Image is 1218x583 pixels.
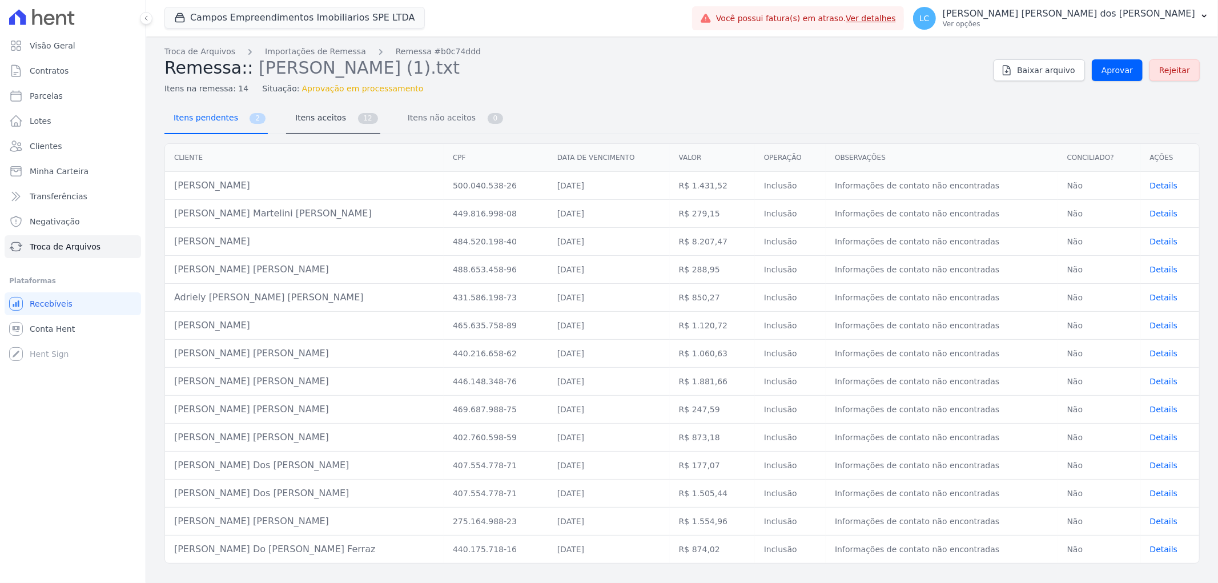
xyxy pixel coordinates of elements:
span: translation missing: pt-BR.manager.charges.file_imports.show.table_row.details [1150,489,1178,498]
td: R$ 873,18 [670,424,755,452]
td: Não [1058,536,1141,564]
td: [DATE] [548,480,670,508]
a: Minha Carteira [5,160,141,183]
td: R$ 1.881,66 [670,368,755,396]
td: 440.175.718-16 [444,536,548,564]
td: Informações de contato não encontradas [826,200,1058,228]
a: Baixar arquivo [994,59,1085,81]
td: 446.148.348-76 [444,368,548,396]
td: [PERSON_NAME] [PERSON_NAME] [165,256,444,284]
td: [DATE] [548,228,670,256]
a: Rejeitar [1149,59,1200,81]
a: Clientes [5,135,141,158]
td: [PERSON_NAME] [PERSON_NAME] [165,396,444,424]
td: [DATE] [548,200,670,228]
td: Inclusão [755,200,826,228]
a: Details [1150,237,1178,246]
td: Não [1058,424,1141,452]
span: translation missing: pt-BR.manager.charges.file_imports.show.table_row.details [1150,237,1178,246]
button: LC [PERSON_NAME] [PERSON_NAME] dos [PERSON_NAME] Ver opções [904,2,1218,34]
span: Parcelas [30,90,63,102]
td: Informações de contato não encontradas [826,368,1058,396]
a: Conta Hent [5,317,141,340]
td: [PERSON_NAME] [165,312,444,340]
td: [DATE] [548,508,670,536]
span: Clientes [30,140,62,152]
span: translation missing: pt-BR.manager.charges.file_imports.show.table_row.details [1150,321,1178,330]
span: 0 [488,113,504,124]
td: R$ 874,02 [670,536,755,564]
td: R$ 1.431,52 [670,172,755,200]
span: Aprovação em processamento [302,83,424,95]
a: Troca de Arquivos [164,46,235,58]
td: Inclusão [755,256,826,284]
span: Negativação [30,216,80,227]
span: Itens na remessa: 14 [164,83,248,95]
td: [DATE] [548,340,670,368]
td: R$ 288,95 [670,256,755,284]
a: Details [1150,433,1178,442]
td: [DATE] [548,452,670,480]
p: Ver opções [943,19,1195,29]
span: Visão Geral [30,40,75,51]
td: 449.816.998-08 [444,200,548,228]
a: Details [1150,293,1178,302]
th: Ações [1141,144,1199,172]
span: Você possui fatura(s) em atraso. [716,13,896,25]
a: Details [1150,209,1178,218]
div: Plataformas [9,274,136,288]
td: Informações de contato não encontradas [826,480,1058,508]
td: [PERSON_NAME] Dos [PERSON_NAME] [165,452,444,480]
td: Informações de contato não encontradas [826,424,1058,452]
td: [PERSON_NAME] [PERSON_NAME] [165,424,444,452]
td: Informações de contato não encontradas [826,312,1058,340]
span: Situação: [262,83,299,95]
td: 488.653.458-96 [444,256,548,284]
td: 484.520.198-40 [444,228,548,256]
span: Aprovar [1102,65,1133,76]
span: translation missing: pt-BR.manager.charges.file_imports.show.table_row.details [1150,181,1178,190]
td: Informações de contato não encontradas [826,284,1058,312]
th: Valor [670,144,755,172]
td: R$ 177,07 [670,452,755,480]
a: Details [1150,321,1178,330]
a: Negativação [5,210,141,233]
a: Details [1150,545,1178,554]
td: Adriely [PERSON_NAME] [PERSON_NAME] [165,284,444,312]
td: Informações de contato não encontradas [826,508,1058,536]
td: Informações de contato não encontradas [826,452,1058,480]
span: Lotes [30,115,51,127]
span: translation missing: pt-BR.manager.charges.file_imports.show.table_row.details [1150,293,1178,302]
a: Parcelas [5,85,141,107]
a: Itens aceitos 12 [286,104,380,134]
a: Troca de Arquivos [5,235,141,258]
td: 407.554.778-71 [444,452,548,480]
td: [PERSON_NAME] [165,228,444,256]
td: 465.635.758-89 [444,312,548,340]
span: translation missing: pt-BR.manager.charges.file_imports.show.table_row.details [1150,265,1178,274]
td: [PERSON_NAME] Dos [PERSON_NAME] [165,480,444,508]
span: translation missing: pt-BR.manager.charges.file_imports.show.table_row.details [1150,377,1178,386]
td: Inclusão [755,396,826,424]
td: [DATE] [548,312,670,340]
td: 440.216.658-62 [444,340,548,368]
td: [DATE] [548,368,670,396]
td: [PERSON_NAME] Martelini [PERSON_NAME] [165,200,444,228]
td: 407.554.778-71 [444,480,548,508]
td: [DATE] [548,256,670,284]
span: translation missing: pt-BR.manager.charges.file_imports.show.table_row.details [1150,209,1178,218]
span: translation missing: pt-BR.manager.charges.file_imports.show.table_row.details [1150,433,1178,442]
a: Contratos [5,59,141,82]
td: Inclusão [755,480,826,508]
a: Recebíveis [5,292,141,315]
span: Recebíveis [30,298,73,309]
td: R$ 1.060,63 [670,340,755,368]
td: Informações de contato não encontradas [826,536,1058,564]
span: translation missing: pt-BR.manager.charges.file_imports.show.table_row.details [1150,545,1178,554]
a: Details [1150,265,1178,274]
a: Details [1150,349,1178,358]
td: [DATE] [548,172,670,200]
a: Itens pendentes 2 [164,104,268,134]
td: Não [1058,480,1141,508]
td: [PERSON_NAME] [PERSON_NAME] [165,340,444,368]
